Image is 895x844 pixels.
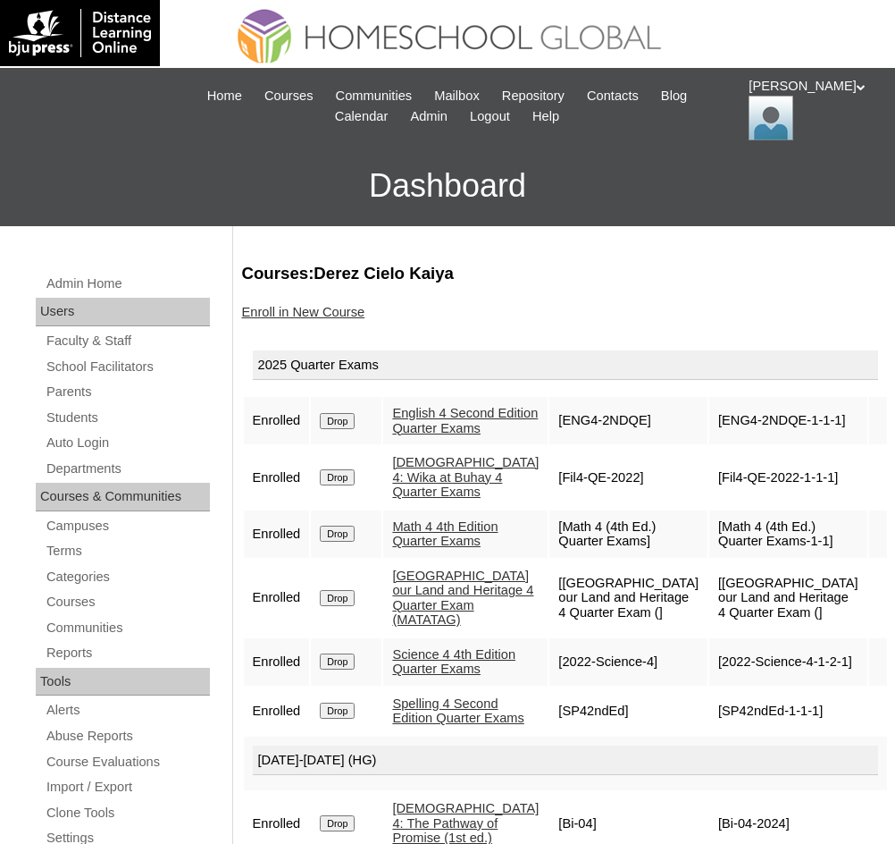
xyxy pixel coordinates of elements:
a: Campuses [45,515,210,537]
td: [Math 4 (4th Ed.) Quarter Exams] [549,511,707,558]
a: Spelling 4 Second Edition Quarter Exams [392,696,523,726]
a: School Facilitators [45,356,210,378]
a: Help [523,106,568,127]
div: [PERSON_NAME] [749,77,877,140]
div: Users [36,298,210,326]
td: Enrolled [244,446,310,509]
a: Abuse Reports [45,725,210,747]
td: [[GEOGRAPHIC_DATA] our Land and Heritage 4 Quarter Exam (] [709,560,867,637]
a: Terms [45,540,210,562]
img: Ariane Ebuen [749,96,793,140]
h3: Dashboard [9,146,886,226]
a: Blog [652,86,696,106]
td: Enrolled [244,560,310,637]
input: Drop [320,590,355,606]
img: logo-white.png [9,9,151,57]
a: Faculty & Staff [45,330,210,352]
a: Parents [45,381,210,403]
td: Enrolled [244,397,310,444]
span: Logout [470,106,510,127]
td: [ENG4-2NDQE-1-1-1] [709,397,867,444]
div: [DATE]-[DATE] (HG) [253,746,878,776]
h3: Courses:Derez Cielo Kaiya [242,262,878,285]
a: Communities [327,86,422,106]
span: Repository [502,86,565,106]
div: 2025 Quarter Exams [253,350,878,381]
span: Blog [661,86,687,106]
div: Tools [36,668,210,696]
a: Courses [45,591,210,613]
td: [2022-Science-4] [549,638,707,686]
a: Admin Home [45,273,210,295]
a: English 4 Second Edition Quarter Exams [392,406,538,435]
div: Courses & Communities [36,483,210,511]
a: [DEMOGRAPHIC_DATA] 4: Wika at Buhay 4 Quarter Exams [392,455,539,499]
span: Admin [410,106,447,127]
a: Courses [255,86,322,106]
a: Categories [45,566,210,588]
span: Mailbox [434,86,480,106]
a: Alerts [45,699,210,722]
a: Clone Tools [45,802,210,824]
td: [Fil4-QE-2022] [549,446,707,509]
span: Home [207,86,242,106]
a: Auto Login [45,432,210,454]
td: Enrolled [244,638,310,686]
a: Departments [45,458,210,480]
a: Math 4 4th Edition Quarter Exams [392,519,498,549]
a: Repository [493,86,573,106]
a: Science 4 4th Edition Quarter Exams [392,647,515,677]
td: [[GEOGRAPHIC_DATA] our Land and Heritage 4 Quarter Exam (] [549,560,707,637]
a: Home [198,86,251,106]
td: [Fil4-QE-2022-1-1-1] [709,446,867,509]
span: Courses [264,86,314,106]
td: [ENG4-2NDQE] [549,397,707,444]
a: Course Evaluations [45,751,210,773]
a: Reports [45,642,210,664]
a: Calendar [326,106,397,127]
a: [GEOGRAPHIC_DATA] our Land and Heritage 4 Quarter Exam (MATATAG) [392,569,533,628]
td: [2022-Science-4-1-2-1] [709,638,867,686]
td: Enrolled [244,688,310,735]
input: Drop [320,703,355,719]
td: [SP42ndEd] [549,688,707,735]
a: Communities [45,617,210,639]
span: Help [532,106,559,127]
input: Drop [320,815,355,831]
input: Drop [320,526,355,542]
a: Admin [401,106,456,127]
span: Communities [336,86,413,106]
a: Import / Export [45,776,210,798]
td: Enrolled [244,511,310,558]
a: Students [45,407,210,429]
td: [Math 4 (4th Ed.) Quarter Exams-1-1] [709,511,867,558]
input: Drop [320,654,355,670]
a: Contacts [578,86,648,106]
td: [SP42ndEd-1-1-1] [709,688,867,735]
a: Mailbox [425,86,489,106]
input: Drop [320,413,355,429]
input: Drop [320,469,355,485]
a: Enroll in New Course [242,305,365,319]
span: Calendar [335,106,388,127]
a: Logout [461,106,519,127]
span: Contacts [587,86,639,106]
